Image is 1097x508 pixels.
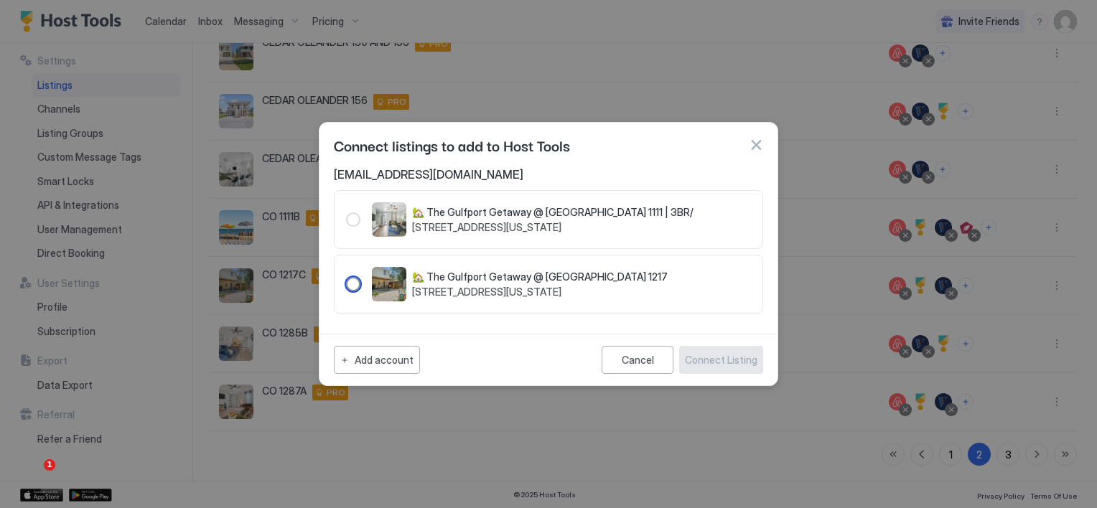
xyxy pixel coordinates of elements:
[602,346,673,374] button: Cancel
[679,346,763,374] button: Connect Listing
[334,167,763,182] span: [EMAIL_ADDRESS][DOMAIN_NAME]
[346,202,751,237] div: 234905
[346,202,751,237] div: RadioGroup
[622,354,654,366] div: Cancel
[372,267,406,301] div: listing image
[412,206,694,219] span: 🏡 The Gulfport Getaway @ [GEOGRAPHIC_DATA] 1111 | 3BR/
[372,202,406,237] div: listing image
[355,352,414,367] div: Add account
[412,286,668,298] span: [STREET_ADDRESS][US_STATE]
[346,267,751,301] div: RadioGroup
[14,459,49,494] iframe: Intercom live chat
[412,271,668,283] span: 🏡 The Gulfport Getaway @ [GEOGRAPHIC_DATA] 1217
[346,267,751,301] div: 237658
[334,134,570,156] span: Connect listings to add to Host Tools
[412,221,694,234] span: [STREET_ADDRESS][US_STATE]
[685,352,757,367] div: Connect Listing
[44,459,55,471] span: 1
[334,346,420,374] button: Add account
